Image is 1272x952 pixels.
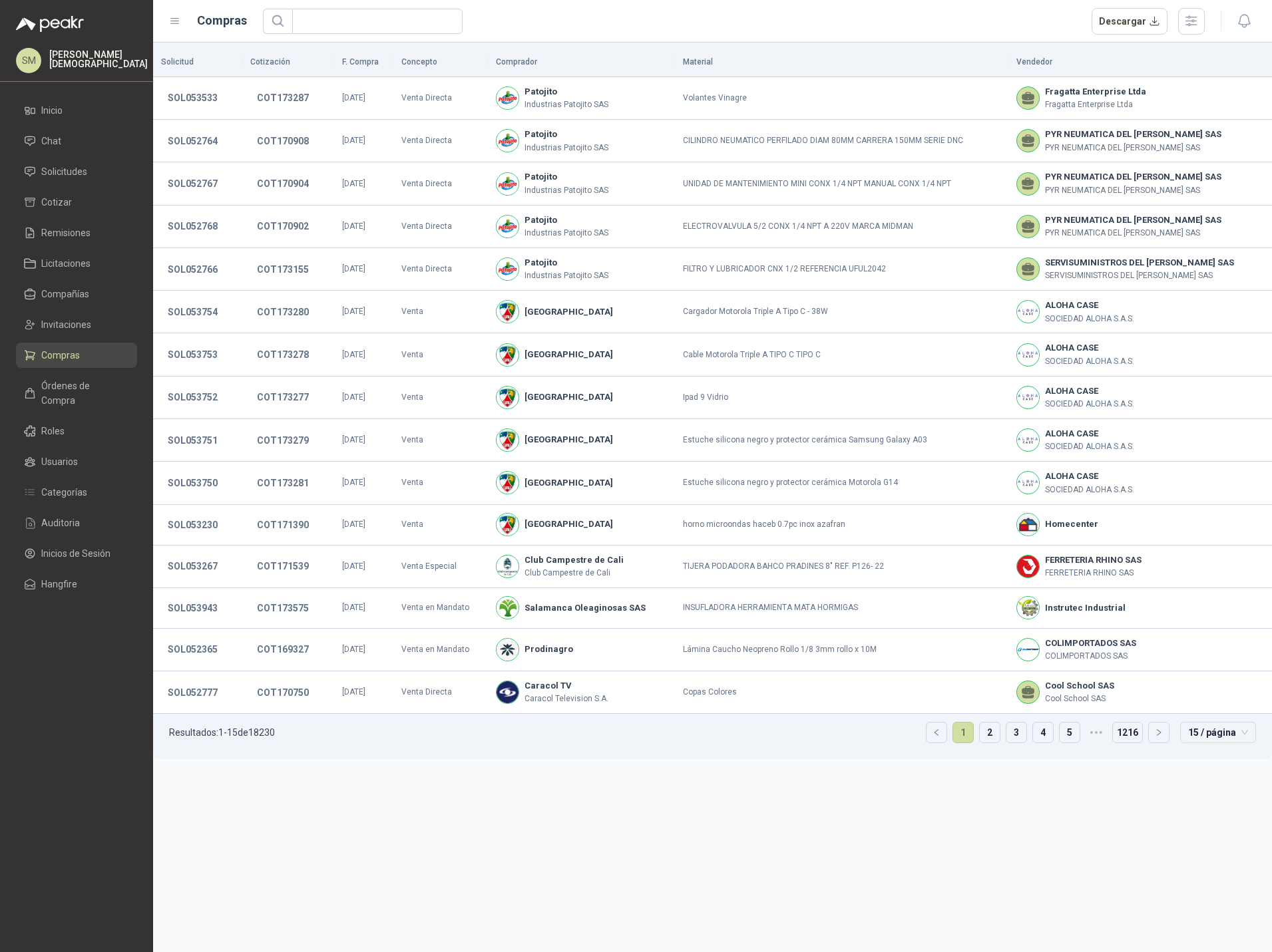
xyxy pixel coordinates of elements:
[525,170,608,184] b: Patojito
[1086,722,1107,743] span: •••
[161,471,224,495] button: SOL053750
[497,258,519,280] img: Company Logo
[1045,693,1114,705] p: Cool School SAS
[1017,555,1039,577] img: Company Logo
[16,343,137,368] a: Compras
[1045,355,1134,368] p: SOCIEDAD ALOHA S.A.S.
[497,130,519,152] img: Company Logo
[250,554,316,578] button: COT171539
[16,449,137,474] a: Usuarios
[250,513,316,537] button: COT171390
[334,48,393,77] th: F. Compra
[393,333,488,376] td: Venta
[927,722,947,742] button: left
[41,256,91,271] span: Licitaciones
[497,173,519,195] img: Company Logo
[1045,299,1134,312] b: ALOHA CASE
[1155,728,1163,736] span: right
[1045,313,1134,325] p: SOCIEDAD ALOHA S.A.S.
[16,281,137,307] a: Compañías
[41,164,87,179] span: Solicitudes
[1045,214,1221,227] b: PYR NEUMATICA DEL [PERSON_NAME] SAS
[41,317,91,332] span: Invitaciones
[488,48,675,77] th: Comprador
[1112,722,1143,743] li: 1216
[161,343,224,367] button: SOL053753
[250,385,316,409] button: COT173277
[161,214,224,238] button: SOL052768
[525,518,613,531] b: [GEOGRAPHIC_DATA]
[342,435,365,444] span: [DATE]
[250,596,316,620] button: COT173575
[250,637,316,661] button: COT169327
[525,85,608,98] b: Patojito
[41,454,78,469] span: Usuarios
[1017,514,1039,536] img: Company Logo
[1017,387,1039,408] img: Company Logo
[675,671,1009,714] td: Copas Colores
[41,103,63,118] span: Inicio
[342,478,365,487] span: [DATE]
[1045,170,1221,184] b: PYR NEUMATICA DEL [PERSON_NAME] SAS
[197,11,247,30] h1: Compras
[16,510,137,536] a: Auditoria
[525,601,646,615] b: Salamanca Oleaginosas SAS
[242,48,334,77] th: Cotización
[1045,601,1126,615] b: Instrutec Industrial
[250,214,316,238] button: COT170902
[16,16,84,32] img: Logo peakr
[675,588,1009,629] td: INSUFLADORA HERRAMIENTA MATA HORMIGAS
[1059,722,1080,743] li: 5
[342,520,365,529] span: [DATE]
[1006,722,1026,742] a: 3
[1006,722,1027,743] li: 3
[497,301,519,323] img: Company Logo
[1086,722,1107,743] li: 5 páginas siguientes
[675,291,1009,333] td: Cargador Motorola Triple A Tipo C - 38W
[342,350,365,359] span: [DATE]
[393,77,488,120] td: Venta Directa
[342,179,365,188] span: [DATE]
[953,722,974,743] li: 1
[16,48,41,73] div: SM
[675,77,1009,120] td: Volantes Vinagre
[342,307,365,316] span: [DATE]
[250,129,316,153] button: COT170908
[161,554,224,578] button: SOL053267
[525,679,608,693] b: Caracol TV
[675,377,1009,419] td: Ipad 9 Vidrio
[16,190,137,215] a: Cotizar
[525,643,573,656] b: Prodinagro
[675,505,1009,546] td: horno microondas haceb 0.7pc inox azafran
[525,142,608,154] p: Industrias Patojito SAS
[1045,440,1134,453] p: SOCIEDAD ALOHA S.A.S.
[1148,722,1169,743] li: Página siguiente
[525,227,608,239] p: Industrias Patojito SAS
[393,629,488,671] td: Venta en Mandato
[525,214,608,227] b: Patojito
[393,671,488,714] td: Venta Directa
[497,344,519,366] img: Company Logo
[16,312,137,337] a: Invitaciones
[342,393,365,402] span: [DATE]
[393,462,488,504] td: Venta
[497,472,519,494] img: Company Logo
[675,248,1009,291] td: FILTRO Y LUBRICADOR CNX 1/2 REFERENCIA UFUL2042
[497,597,519,619] img: Company Logo
[41,134,61,148] span: Chat
[1045,398,1134,410] p: SOCIEDAD ALOHA S.A.S.
[1017,597,1039,619] img: Company Logo
[393,248,488,291] td: Venta Directa
[342,136,365,145] span: [DATE]
[393,206,488,248] td: Venta Directa
[250,257,316,281] button: COT173155
[926,722,947,743] li: Página anterior
[1045,256,1234,269] b: SERVISUMINISTROS DEL [PERSON_NAME] SAS
[675,462,1009,504] td: Estuche silicona negro y protector cerámica Motorola G14
[497,216,519,238] img: Company Logo
[393,546,488,588] td: Venta Especial
[250,428,316,452] button: COT173279
[1008,48,1272,77] th: Vendedor
[675,120,1009,162] td: CILINDRO NEUMATICO PERFILADO DIAM 80MM CARRERA 150MM SERIE DNC
[1017,639,1039,661] img: Company Logo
